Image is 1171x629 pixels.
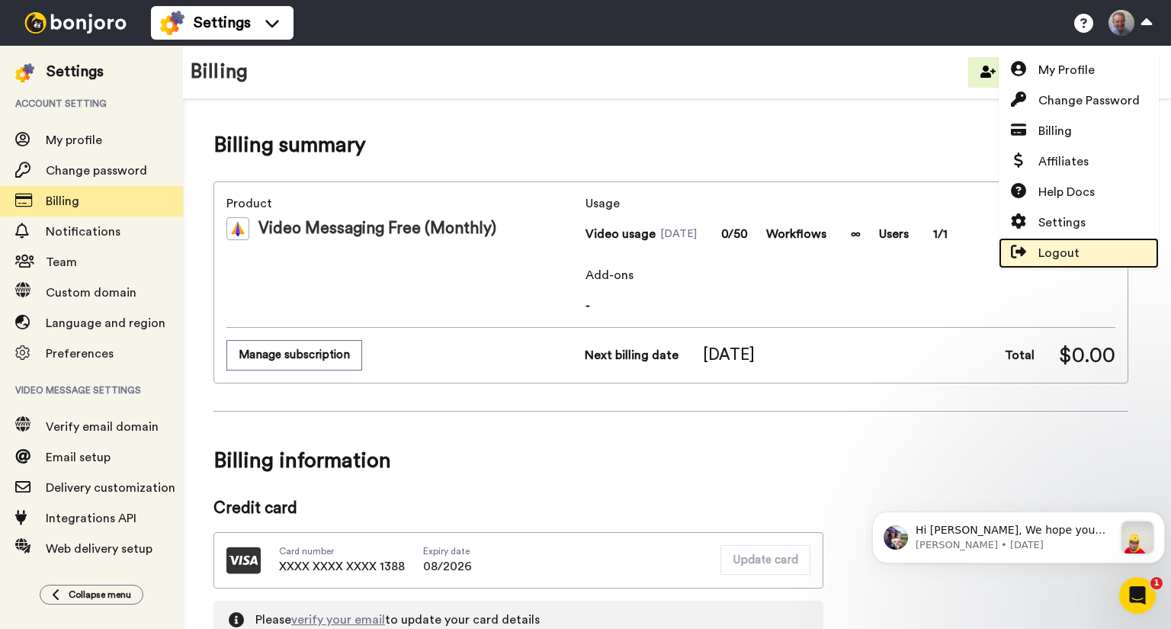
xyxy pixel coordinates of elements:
span: Preferences [46,348,114,360]
a: My Profile [999,55,1159,85]
span: Video usage [585,225,656,243]
img: bj-logo-header-white.svg [18,12,133,34]
span: Expiry date [423,545,472,557]
a: Affiliates [999,146,1159,177]
a: Change Password [999,85,1159,116]
span: Delivery customization [46,482,175,494]
a: Logout [999,238,1159,268]
a: Help Docs [999,177,1159,207]
span: [DATE] [703,344,755,367]
span: Web delivery setup [46,543,152,555]
span: Hi [PERSON_NAME], We hope you and your customers have been having a great time with [PERSON_NAME]... [50,43,246,267]
span: Total [1005,346,1035,364]
span: Custom domain [46,287,136,299]
span: 08/2026 [423,557,472,576]
span: Product [226,194,579,213]
span: $0.00 [1059,340,1115,371]
span: XXXX XXXX XXXX 1388 [279,557,405,576]
span: My Profile [1038,61,1095,79]
span: Settings [1038,213,1086,232]
iframe: Intercom notifications message [866,481,1171,588]
span: Collapse menu [69,589,131,601]
span: Integrations API [46,512,136,525]
a: verify your email [291,614,385,626]
img: settings-colored.svg [160,11,184,35]
span: Next billing date [585,346,679,364]
span: [DATE] [660,229,697,239]
img: settings-colored.svg [15,63,34,82]
span: Add-ons [585,266,1115,284]
button: Invite [968,57,1043,88]
iframe: Intercom live chat [1119,577,1156,614]
span: Affiliates [1038,152,1089,171]
span: - [585,297,1115,315]
h1: Billing [191,61,248,83]
p: Message from Amy, sent 210w ago [50,57,248,71]
span: Logout [1038,244,1080,262]
div: Video Messaging Free (Monthly) [226,217,579,240]
a: Settings [999,207,1159,238]
span: My profile [46,134,102,146]
span: Card number [279,545,405,557]
button: Collapse menu [40,585,143,605]
button: Manage subscription [226,340,362,370]
a: Billing [999,116,1159,146]
span: Notifications [46,226,120,238]
span: Billing summary [213,130,366,160]
span: Credit card [213,497,823,520]
span: Verify email domain [46,421,159,433]
span: Usage [585,194,948,213]
span: Workflows [766,225,826,243]
span: Billing information [213,439,1128,482]
span: ∞ [851,225,861,243]
span: Help Docs [1038,183,1095,201]
img: vm-color.svg [226,217,249,240]
span: Settings [194,12,251,34]
div: Settings [47,61,104,82]
span: 1 [1150,577,1163,589]
span: Users [879,225,909,243]
span: 0/50 [721,225,748,243]
span: 1/1 [933,225,948,243]
span: Change Password [1038,91,1140,110]
button: Update card [720,545,810,575]
span: Team [46,256,77,268]
span: Language and region [46,317,165,329]
span: Please to update your card details [255,611,540,629]
span: Billing [1038,122,1072,140]
span: Billing [46,195,79,207]
span: Change password [46,165,147,177]
span: Email setup [46,451,111,464]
